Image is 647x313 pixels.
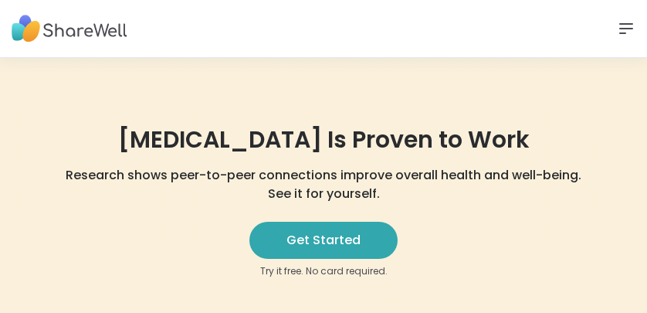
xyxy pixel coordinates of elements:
[15,166,632,203] h3: Research shows peer-to-peer connections improve overall health and well-being. See it for yourself.
[260,265,388,277] span: Try it free. No card required.
[12,8,127,50] img: ShareWell Nav Logo
[249,222,398,259] button: Get Started
[286,231,361,250] span: Get Started
[15,126,632,154] h1: [MEDICAL_DATA] Is Proven to Work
